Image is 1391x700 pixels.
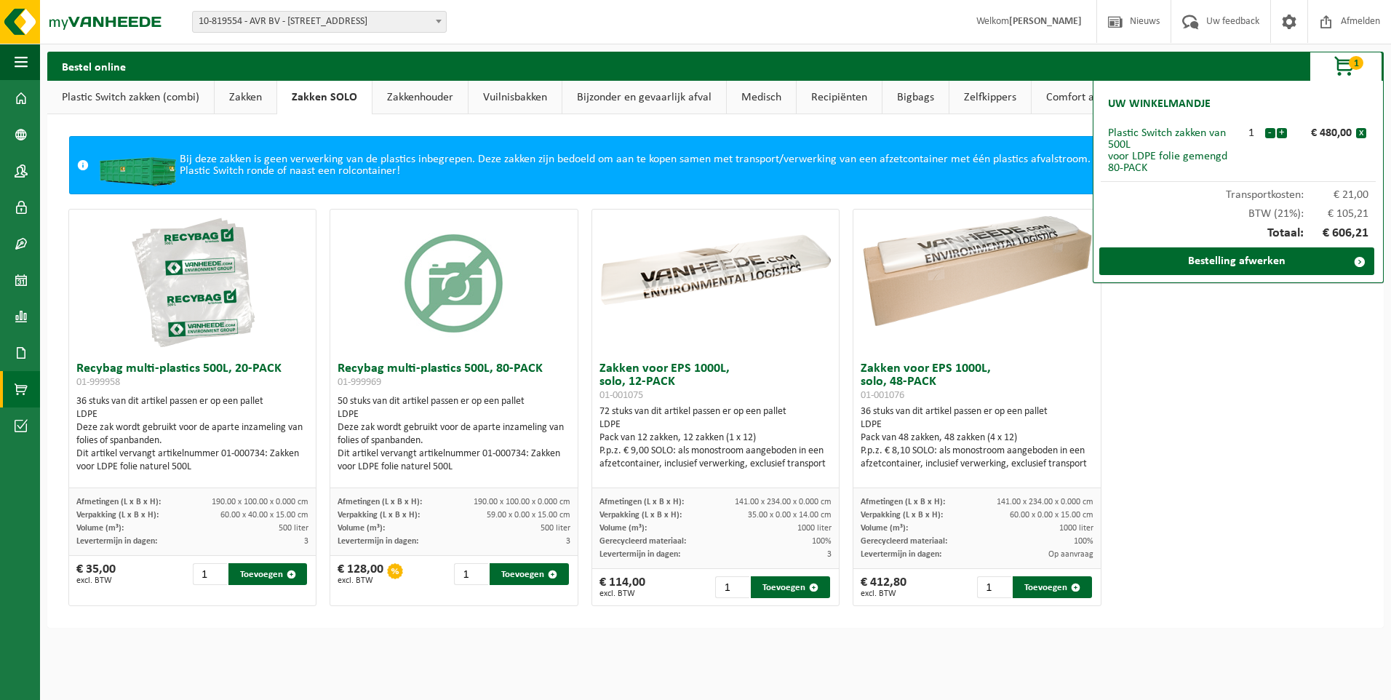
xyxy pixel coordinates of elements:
span: Levertermijn in dagen: [599,550,680,559]
a: Bestelling afwerken [1099,247,1374,275]
span: € 105,21 [1304,208,1369,220]
span: Afmetingen (L x B x H): [76,498,161,506]
a: Vuilnisbakken [469,81,562,114]
button: Toevoegen [1013,576,1092,598]
span: € 21,00 [1304,189,1369,201]
input: 1 [715,576,749,598]
span: 141.00 x 234.00 x 0.000 cm [997,498,1093,506]
button: Toevoegen [751,576,830,598]
span: Op aanvraag [1048,550,1093,559]
span: 10-819554 - AVR BV - 8800 ROESELARE, MEENSESTEENWEG 545 [192,11,447,33]
span: 1000 liter [797,524,832,533]
span: 01-001075 [599,390,643,401]
span: Volume (m³): [76,524,124,533]
span: Levertermijn in dagen: [338,537,418,546]
span: excl. BTW [76,576,116,585]
div: 50 stuks van dit artikel passen er op een pallet [338,395,570,474]
div: 1 [1238,127,1264,139]
a: Medisch [727,81,796,114]
span: 3 [304,537,308,546]
a: Recipiënten [797,81,882,114]
div: 36 stuks van dit artikel passen er op een pallet [76,395,308,474]
span: Gerecycleerd materiaal: [861,537,947,546]
div: Dit artikel vervangt artikelnummer 01-000734: Zakken voor LDPE folie naturel 500L [338,448,570,474]
input: 1 [193,563,227,585]
span: 500 liter [541,524,570,533]
a: Zakken [215,81,276,114]
a: Comfort artikelen [1032,81,1144,114]
div: LDPE [599,418,832,431]
span: 01-001076 [861,390,904,401]
div: LDPE [76,408,308,421]
span: Verpakking (L x B x H): [338,511,420,520]
img: 01-001075 [592,210,839,333]
button: x [1356,128,1366,138]
div: € 114,00 [599,576,645,598]
span: 190.00 x 100.00 x 0.000 cm [474,498,570,506]
span: 59.00 x 0.00 x 15.00 cm [487,511,570,520]
img: 01-999969 [381,210,527,355]
h2: Uw winkelmandje [1101,88,1218,120]
span: 100% [1074,537,1093,546]
span: 01-999969 [338,377,381,388]
div: € 412,80 [861,576,906,598]
h3: Recybag multi-plastics 500L, 80-PACK [338,362,570,391]
span: excl. BTW [599,589,645,598]
span: Volume (m³): [861,524,908,533]
a: Plastic Switch zakken (combi) [47,81,214,114]
div: 72 stuks van dit artikel passen er op een pallet [599,405,832,471]
span: Afmetingen (L x B x H): [599,498,684,506]
button: Toevoegen [490,563,569,585]
a: Bigbags [882,81,949,114]
span: Afmetingen (L x B x H): [338,498,422,506]
div: Dit artikel vervangt artikelnummer 01-000734: Zakken voor LDPE folie naturel 500L [76,448,308,474]
div: € 128,00 [338,563,383,585]
h3: Zakken voor EPS 1000L, solo, 12-PACK [599,362,832,402]
div: LDPE [338,408,570,421]
img: 01-999958 [120,210,266,355]
span: 1000 liter [1059,524,1093,533]
img: HK-XC-20-GN-00.png [96,144,180,186]
div: P.p.z. € 8,10 SOLO: als monostroom aangeboden in een afzetcontainer, inclusief verwerking, exclus... [861,445,1093,471]
span: 01-999958 [76,377,120,388]
span: 10-819554 - AVR BV - 8800 ROESELARE, MEENSESTEENWEG 545 [193,12,446,32]
span: 35.00 x 0.00 x 14.00 cm [748,511,832,520]
span: Verpakking (L x B x H): [861,511,943,520]
div: Pack van 12 zakken, 12 zakken (1 x 12) [599,431,832,445]
div: P.p.z. € 9,00 SOLO: als monostroom aangeboden in een afzetcontainer, inclusief verwerking, exclus... [599,445,832,471]
h3: Zakken voor EPS 1000L, solo, 48-PACK [861,362,1093,402]
img: 01-001076 [853,210,1100,333]
span: 3 [827,550,832,559]
span: Verpakking (L x B x H): [76,511,159,520]
span: € 606,21 [1304,227,1369,240]
span: 60.00 x 0.00 x 15.00 cm [1010,511,1093,520]
div: Pack van 48 zakken, 48 zakken (4 x 12) [861,431,1093,445]
span: 1 [1349,56,1363,70]
span: Verpakking (L x B x H): [599,511,682,520]
span: 60.00 x 40.00 x 15.00 cm [220,511,308,520]
span: 100% [812,537,832,546]
span: Gerecycleerd materiaal: [599,537,686,546]
span: 190.00 x 100.00 x 0.000 cm [212,498,308,506]
a: Zakkenhouder [372,81,468,114]
a: Zelfkippers [949,81,1031,114]
span: 500 liter [279,524,308,533]
input: 1 [454,563,488,585]
div: Plastic Switch zakken van 500L voor LDPE folie gemengd 80-PACK [1108,127,1238,174]
span: Volume (m³): [338,524,385,533]
div: Bij deze zakken is geen verwerking van de plastics inbegrepen. Deze zakken zijn bedoeld om aan te... [96,137,1333,194]
span: 141.00 x 234.00 x 0.000 cm [735,498,832,506]
a: Bijzonder en gevaarlijk afval [562,81,726,114]
button: 1 [1310,52,1382,81]
button: - [1265,128,1275,138]
span: excl. BTW [338,576,383,585]
div: Totaal: [1101,220,1376,247]
span: Volume (m³): [599,524,647,533]
div: Deze zak wordt gebruikt voor de aparte inzameling van folies of spanbanden. [338,421,570,448]
span: Levertermijn in dagen: [76,537,157,546]
h3: Recybag multi-plastics 500L, 20-PACK [76,362,308,391]
a: Zakken SOLO [277,81,372,114]
input: 1 [977,576,1011,598]
span: Afmetingen (L x B x H): [861,498,945,506]
span: Levertermijn in dagen: [861,550,941,559]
